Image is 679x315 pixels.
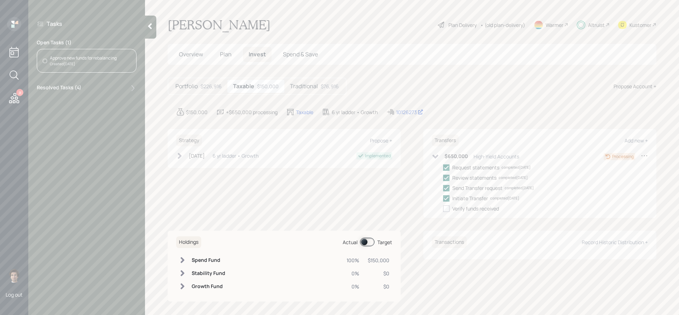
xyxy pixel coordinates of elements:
[368,270,389,277] div: $0
[499,175,528,180] div: completed [DATE]
[480,21,525,29] div: • (old plan-delivery)
[370,137,392,144] div: Propose +
[452,164,499,171] div: Request statements
[179,50,203,58] span: Overview
[546,21,563,29] div: Warmer
[176,236,201,248] h6: Holdings
[377,238,392,246] div: Target
[168,17,271,33] h1: [PERSON_NAME]
[582,239,648,246] div: Record Historic Distribution +
[474,153,519,160] div: High-Yield Accounts
[321,83,339,90] div: $76,916
[283,50,318,58] span: Spend & Save
[396,108,423,116] div: 10126273
[189,152,205,159] div: [DATE]
[290,83,318,90] h5: Traditional
[368,257,389,264] div: $150,000
[625,137,648,144] div: Add new +
[365,153,391,159] div: Implemented
[452,195,488,202] div: Initiate Transfer
[343,238,358,246] div: Actual
[37,84,81,92] label: Resolved Tasks ( 4 )
[220,50,232,58] span: Plan
[448,21,477,29] div: Plan Delivery
[257,83,279,90] div: $150,000
[176,135,202,146] h6: Strategy
[16,89,23,96] div: 9
[50,55,117,61] div: Approve new funds for rebalancing
[501,165,530,170] div: completed [DATE]
[192,283,225,289] h6: Growth Fund
[614,83,656,90] div: Propose Account +
[186,108,208,116] div: $150,000
[6,291,23,298] div: Log out
[629,21,651,29] div: Kustomer
[588,21,605,29] div: Altruist
[249,50,266,58] span: Invest
[233,83,254,90] h5: Taxable
[7,269,21,283] img: harrison-schaefer-headshot-2.png
[445,153,468,159] h6: $650,000
[201,83,222,90] div: $226,916
[347,283,359,290] div: 0%
[347,270,359,277] div: 0%
[213,152,259,159] div: 6 yr ladder • Growth
[37,39,137,46] label: Open Tasks ( 1 )
[332,108,378,116] div: 6 yr ladder • Growth
[192,270,225,276] h6: Stability Fund
[612,153,634,160] div: Processing
[50,61,117,67] div: Created [DATE]
[47,20,62,28] label: Tasks
[347,257,359,264] div: 100%
[505,185,534,191] div: completed [DATE]
[452,174,497,181] div: Review statements
[296,108,313,116] div: Taxable
[192,257,225,263] h6: Spend Fund
[452,205,499,212] div: Verify funds received
[226,108,278,116] div: +$650,000 processing
[452,184,503,192] div: Send Transfer request
[368,283,389,290] div: $0
[432,236,467,248] h6: Transactions
[490,196,519,201] div: completed [DATE]
[432,135,459,146] h6: Transfers
[175,83,198,90] h5: Portfolio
